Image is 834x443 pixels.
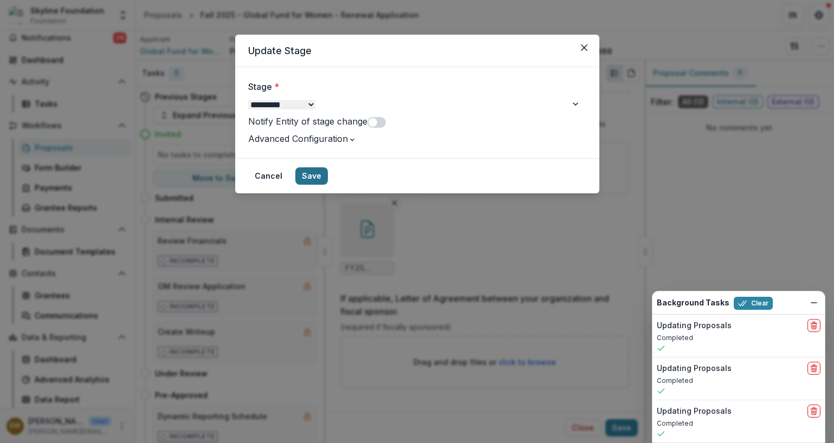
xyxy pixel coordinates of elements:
p: Completed [657,333,820,343]
button: Dismiss [807,296,820,309]
button: Advanced Configuration [248,132,357,145]
header: Update Stage [235,35,599,67]
h2: Updating Proposals [657,364,732,373]
button: Clear [734,297,773,310]
button: delete [807,362,820,375]
button: delete [807,405,820,418]
span: Advanced Configuration [248,133,348,144]
p: Completed [657,419,820,428]
h2: Updating Proposals [657,321,732,330]
h2: Background Tasks [657,298,729,308]
button: delete [807,319,820,332]
button: Close [576,39,593,56]
p: Completed [657,376,820,386]
h2: Updating Proposals [657,407,732,416]
label: Notify Entity of stage change [248,116,367,127]
button: Save [295,167,328,185]
label: Stage [248,80,580,93]
button: Cancel [248,167,289,185]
